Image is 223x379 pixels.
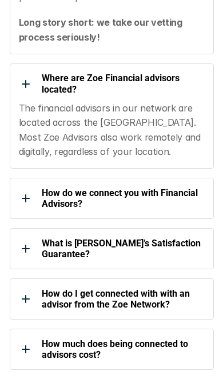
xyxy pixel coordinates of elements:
[42,288,205,310] p: How do I get connected with with an advisor from the Zoe Network?
[42,338,205,360] p: How much does being connected to advisors cost?
[19,101,206,159] p: The financial advisors in our network are located across the [GEOGRAPHIC_DATA]. Most Zoe Advisors...
[19,17,185,43] strong: Long story short: we take our vetting process seriously!
[42,187,205,209] p: How do we connect you with Financial Advisors?
[42,73,205,94] p: Where are Zoe Financial advisors located?
[42,238,205,260] p: What is [PERSON_NAME]’s Satisfaction Guarantee?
